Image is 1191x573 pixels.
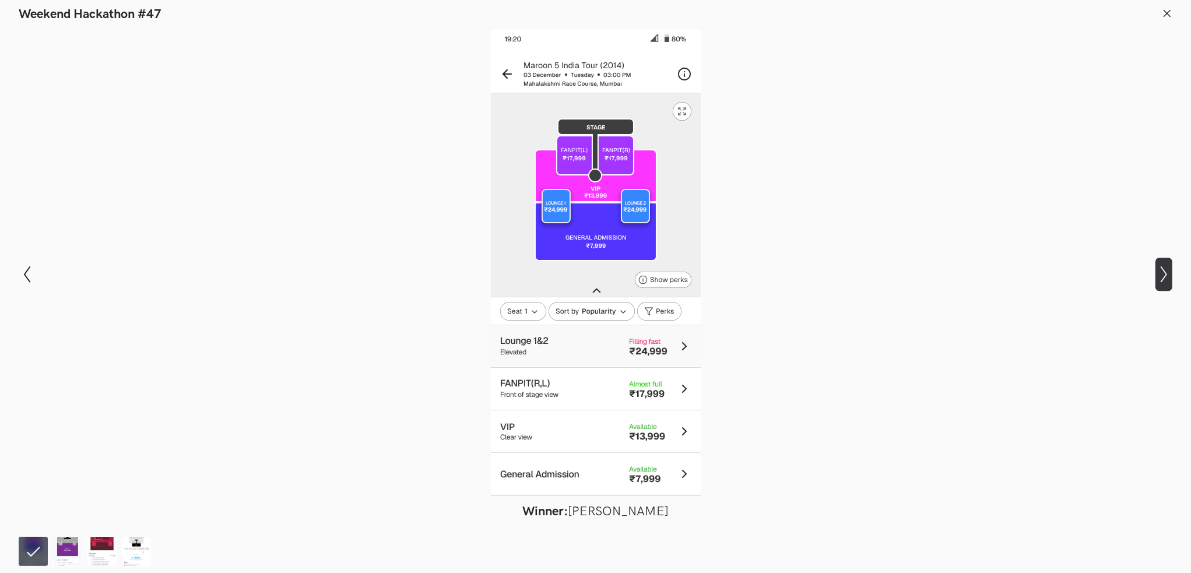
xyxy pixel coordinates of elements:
img: Hackathon_47_Solution_Lute.png [87,537,117,566]
figcaption: [PERSON_NAME] [246,504,946,519]
h1: Weekend Hackathon #47 [19,7,161,22]
strong: Winner: [522,504,568,519]
img: BookMyShow.png [53,537,82,566]
img: BookMyShow.png [122,537,151,566]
